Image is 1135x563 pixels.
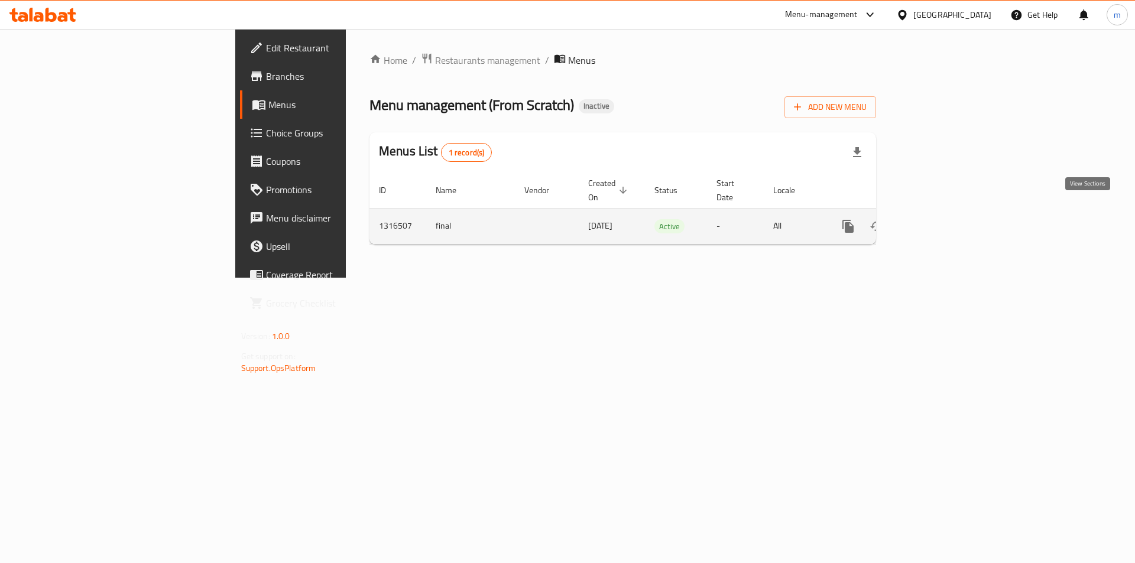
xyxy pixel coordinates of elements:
[266,296,416,310] span: Grocery Checklist
[266,41,416,55] span: Edit Restaurant
[240,204,425,232] a: Menu disclaimer
[568,53,595,67] span: Menus
[266,183,416,197] span: Promotions
[369,53,876,68] nav: breadcrumb
[266,154,416,168] span: Coupons
[266,211,416,225] span: Menu disclaimer
[241,328,270,344] span: Version:
[240,261,425,289] a: Coverage Report
[240,232,425,261] a: Upsell
[240,119,425,147] a: Choice Groups
[834,212,862,240] button: more
[654,220,685,233] span: Active
[579,99,614,113] div: Inactive
[707,208,764,244] td: -
[241,349,296,364] span: Get support on:
[240,62,425,90] a: Branches
[784,96,876,118] button: Add New Menu
[266,126,416,140] span: Choice Groups
[588,218,612,233] span: [DATE]
[369,92,574,118] span: Menu management ( From Scratch )
[272,328,290,344] span: 1.0.0
[524,183,565,197] span: Vendor
[579,101,614,111] span: Inactive
[241,360,316,376] a: Support.OpsPlatform
[825,173,957,209] th: Actions
[862,212,891,240] button: Change Status
[379,142,492,162] h2: Menus List
[794,100,867,115] span: Add New Menu
[421,53,540,68] a: Restaurants management
[654,183,693,197] span: Status
[913,8,991,21] div: [GEOGRAPHIC_DATA]
[441,143,492,162] div: Total records count
[240,147,425,175] a: Coupons
[266,239,416,253] span: Upsell
[1114,8,1121,21] span: m
[266,69,416,83] span: Branches
[266,268,416,282] span: Coverage Report
[545,53,549,67] li: /
[588,176,631,204] span: Created On
[240,90,425,119] a: Menus
[785,8,858,22] div: Menu-management
[240,175,425,204] a: Promotions
[436,183,472,197] span: Name
[379,183,401,197] span: ID
[268,97,416,112] span: Menus
[369,173,957,245] table: enhanced table
[843,138,871,167] div: Export file
[240,289,425,317] a: Grocery Checklist
[654,219,685,233] div: Active
[773,183,810,197] span: Locale
[240,34,425,62] a: Edit Restaurant
[426,208,515,244] td: final
[442,147,492,158] span: 1 record(s)
[716,176,750,204] span: Start Date
[764,208,825,244] td: All
[435,53,540,67] span: Restaurants management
